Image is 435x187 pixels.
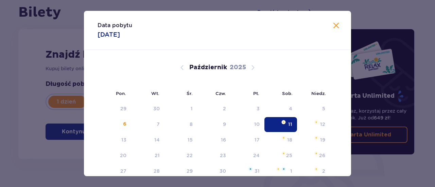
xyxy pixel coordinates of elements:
[281,120,286,124] img: Pomarańczowa gwiazdka
[120,152,126,159] div: 20
[221,136,226,143] div: 16
[332,22,340,30] button: Zamknij
[220,152,226,159] div: 23
[264,148,297,163] td: sobota, 25 października 2025
[116,91,126,96] small: Pon.
[264,117,297,132] td: Data zaznaczona. sobota, 11 października 2025
[297,117,330,132] td: niedziela, 12 października 2025
[153,105,160,112] div: 30
[253,152,260,159] div: 24
[151,91,159,96] small: Wt.
[255,168,260,174] div: 31
[276,167,280,171] img: Pomarańczowa gwiazdka
[178,63,186,72] button: Poprzedni miesiąc
[98,31,120,39] p: [DATE]
[197,101,231,116] td: Data niedostępna. czwartek, 2 października 2025
[314,151,318,155] img: Pomarańczowa gwiazdka
[297,164,330,179] td: niedziela, 2 listopada 2025
[320,136,325,143] div: 19
[255,136,260,143] div: 17
[230,63,246,72] p: 2025
[281,151,286,155] img: Pomarańczowa gwiazdka
[98,22,132,29] p: Data pobytu
[98,133,131,148] td: poniedziałek, 13 października 2025
[249,63,257,72] button: Następny miesiąc
[311,91,326,96] small: Niedz.
[197,117,231,132] td: czwartek, 9 października 2025
[197,133,231,148] td: czwartek, 16 października 2025
[288,121,292,128] div: 11
[220,168,226,174] div: 30
[131,101,165,116] td: Data niedostępna. wtorek, 30 września 2025
[231,148,264,163] td: piątek, 24 października 2025
[197,148,231,163] td: czwartek, 23 października 2025
[157,121,160,128] div: 7
[282,91,293,96] small: Sob.
[98,148,131,163] td: poniedziałek, 20 października 2025
[131,164,165,179] td: wtorek, 28 października 2025
[257,105,260,112] div: 3
[154,168,160,174] div: 28
[164,133,197,148] td: środa, 15 października 2025
[223,105,226,112] div: 2
[121,136,126,143] div: 13
[154,136,160,143] div: 14
[297,101,330,116] td: Data niedostępna. niedziela, 5 października 2025
[281,136,286,140] img: Pomarańczowa gwiazdka
[231,133,264,148] td: piątek, 17 października 2025
[215,91,226,96] small: Czw.
[253,91,259,96] small: Pt.
[98,164,131,179] td: poniedziałek, 27 października 2025
[282,167,286,171] img: Niebieska gwiazdka
[314,136,318,140] img: Pomarańczowa gwiazdka
[264,164,297,179] td: sobota, 1 listopada 2025
[191,105,193,112] div: 1
[290,168,292,174] div: 1
[164,117,197,132] td: środa, 8 października 2025
[197,164,231,179] td: czwartek, 30 października 2025
[164,164,197,179] td: środa, 29 października 2025
[131,148,165,163] td: wtorek, 21 października 2025
[120,105,126,112] div: 29
[322,105,325,112] div: 5
[98,101,131,116] td: Data niedostępna. poniedziałek, 29 września 2025
[120,168,126,174] div: 27
[314,167,318,171] img: Pomarańczowa gwiazdka
[287,136,292,143] div: 18
[322,168,325,174] div: 2
[188,136,193,143] div: 15
[314,120,318,124] img: Pomarańczowa gwiazdka
[231,117,264,132] td: piątek, 10 października 2025
[248,167,253,171] img: Niebieska gwiazdka
[131,133,165,148] td: wtorek, 14 października 2025
[155,152,160,159] div: 21
[164,101,197,116] td: Data niedostępna. środa, 1 października 2025
[164,148,197,163] td: środa, 22 października 2025
[223,121,226,128] div: 9
[286,152,292,159] div: 25
[189,63,227,72] p: Październik
[190,121,193,128] div: 8
[264,101,297,116] td: Data niedostępna. sobota, 4 października 2025
[98,117,131,132] td: poniedziałek, 6 października 2025
[131,117,165,132] td: wtorek, 7 października 2025
[187,168,193,174] div: 29
[187,91,193,96] small: Śr.
[289,105,292,112] div: 4
[297,133,330,148] td: niedziela, 19 października 2025
[231,101,264,116] td: Data niedostępna. piątek, 3 października 2025
[319,152,325,159] div: 26
[320,121,325,128] div: 12
[187,152,193,159] div: 22
[123,121,126,128] div: 6
[254,121,260,128] div: 10
[297,148,330,163] td: niedziela, 26 października 2025
[264,133,297,148] td: sobota, 18 października 2025
[231,164,264,179] td: piątek, 31 października 2025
